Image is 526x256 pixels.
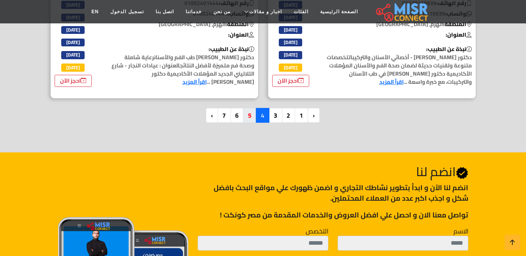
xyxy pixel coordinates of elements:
b: نبذة عن الطبيب: [209,44,254,54]
p: تواصل معنا الان و احصل علي افضل العروض والخدمات المقدمة من مصر كونكت ! [198,210,468,220]
a: 3 [269,108,282,123]
span: [DATE] [279,39,302,46]
a: تسجيل الدخول [104,4,149,19]
a: اقرأ المزيد [182,77,207,87]
a: من نحن [207,4,236,19]
span: 4 [256,108,269,123]
b: العنوان: [446,30,472,40]
span: [DATE] [279,51,302,59]
p: دكتور [PERSON_NAME] - أخصائي الأسنان والتركيباتتخصصات متنوعة وتقنيات حديثة لضمان صحة الفم والأسنا... [322,45,476,86]
span: [DATE] [279,26,302,34]
span: [DATE] [61,26,85,34]
a: احجز الآن [55,75,92,87]
span: [DATE] [61,64,85,71]
a: 2 [282,108,295,123]
span: [DATE] [61,51,85,59]
b: المنطقة: [443,19,472,29]
span: [DATE] [61,39,85,46]
b: العنوان: [228,30,254,40]
span: [DATE] [279,64,302,71]
a: اقرأ المزيد [379,77,404,87]
a: الفئات [288,4,314,19]
p: انضم لنا اﻵن و ابدأ بتطوير نشاطك التجاري و اضمن ظهورك علي مواقع البحث بافضل شكل و اجذب اكبر عدد م... [198,182,468,203]
img: main.misr_connect [376,2,428,21]
p: الهرم, [GEOGRAPHIC_DATA] [105,20,258,28]
a: اتصل بنا [150,4,180,19]
svg: Verified account [456,167,468,179]
p: الهرم, [GEOGRAPHIC_DATA] [322,20,476,28]
h2: انضم لنا [198,164,468,179]
a: اخبار و مقالات [236,4,288,19]
a: احجز الآن [272,75,309,87]
a: 1 [294,108,308,123]
a: pagination.previous [308,108,320,123]
a: pagination.next [206,108,218,123]
a: 6 [230,108,244,123]
a: 5 [243,108,257,123]
label: التخصص [306,226,328,236]
a: الصفحة الرئيسية [314,4,364,19]
p: دكتور [PERSON_NAME] طب الفم والأسنانرعاية شاملة وصحة فم متميزة لأفضل النتائجالعنوان : عيادات النج... [105,45,258,86]
b: نبذة عن الطبيب: [426,44,472,54]
label: الاسم [453,226,468,236]
a: EN [86,4,105,19]
a: 7 [217,108,231,123]
span: اخبار و مقالات [249,8,282,15]
a: خدماتنا [180,4,207,19]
